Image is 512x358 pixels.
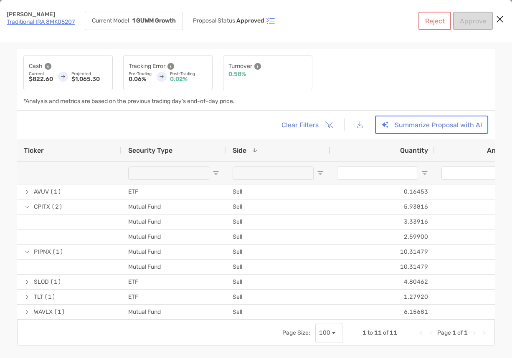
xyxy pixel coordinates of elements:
p: $822.60 [29,76,53,82]
p: Tracking Error [129,61,165,71]
div: 4.80462 [330,275,435,289]
span: (1) [54,305,65,319]
div: Sell [226,214,330,229]
button: Reject [418,12,451,30]
div: Buy [226,320,330,334]
span: 1 [362,329,366,336]
p: 0.58% [228,71,246,77]
div: Sell [226,229,330,244]
p: Pre-Trading [129,71,152,76]
span: 1 [452,329,456,336]
div: Sell [226,275,330,289]
div: Sell [226,199,330,214]
span: 1 [464,329,468,336]
div: Mutual Fund [122,260,226,274]
div: 100 [319,329,330,336]
div: Sell [226,290,330,304]
span: (1) [46,320,57,334]
p: Projected [71,71,107,76]
span: PIPNX [34,245,51,259]
div: Mutual Fund [122,229,226,244]
strong: 1 GUWM Growth [132,17,176,24]
div: Sell [226,260,330,274]
span: to [368,329,373,336]
p: Approved [236,18,264,24]
div: Page Size: [282,329,310,336]
p: Current Model [92,18,129,24]
div: 10.31479 [330,245,435,259]
div: Mutual Fund [122,245,226,259]
div: 10.31479 [330,260,435,274]
span: CPITX [34,200,50,214]
p: *Analysis and metrics are based on the previous trading day's end-of-day price. [23,98,235,104]
span: Security Type [128,146,172,154]
p: Turnover [228,61,252,71]
p: Cash [29,61,43,71]
button: Close modal [494,13,506,26]
div: Previous Page [427,330,434,336]
div: 2.59900 [330,229,435,244]
p: $1,065.30 [71,76,107,82]
button: Clear Filters [275,116,338,134]
p: Proposal Status [193,18,235,24]
div: First Page [417,330,424,336]
span: of [457,329,463,336]
div: 1.27920 [330,290,435,304]
div: Last Page [481,330,488,336]
a: Traditional IRA 8MK05207 [7,18,75,25]
div: 3.33916 [330,214,435,229]
div: Sell [226,305,330,319]
span: (2) [51,200,63,214]
span: AVUV [34,185,49,199]
input: Quantity Filter Input [337,166,418,180]
span: (1) [50,185,61,199]
img: icon status [266,16,276,26]
p: Post-Trading [170,71,207,76]
div: Mutual Fund [122,305,226,319]
span: VOE [34,320,45,334]
div: 0.16453 [330,184,435,199]
span: WAVLX [34,305,53,319]
div: ETF [122,275,226,289]
span: of [383,329,388,336]
div: 5.93816 [330,199,435,214]
div: Page Size [315,323,342,343]
span: (1) [52,245,63,259]
span: Side [233,146,246,154]
p: [PERSON_NAME] [7,12,75,18]
div: ETF [122,184,226,199]
p: Current [29,71,53,76]
span: 11 [374,329,382,336]
div: Sell [226,245,330,259]
span: TLT [34,290,43,304]
span: 11 [390,329,397,336]
div: Next Page [471,330,478,336]
div: Mutual Fund [122,214,226,229]
span: Ticker [24,146,44,154]
button: Summarize Proposal with AI [375,116,488,134]
span: (1) [50,275,61,289]
span: SLQD [34,275,49,289]
button: Open Filter Menu [421,170,428,176]
div: ETF [122,290,226,304]
span: (1) [44,290,56,304]
div: Mutual Fund [122,199,226,214]
button: Open Filter Menu [317,170,324,176]
p: 0.06% [129,76,152,82]
span: Quantity [400,146,428,154]
div: 6.15681 [330,305,435,319]
div: Sell [226,184,330,199]
button: Open Filter Menu [213,170,219,176]
p: 0.02% [170,76,207,82]
span: Page [437,329,451,336]
div: 0.28235 [330,320,435,334]
div: ETF [122,320,226,334]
